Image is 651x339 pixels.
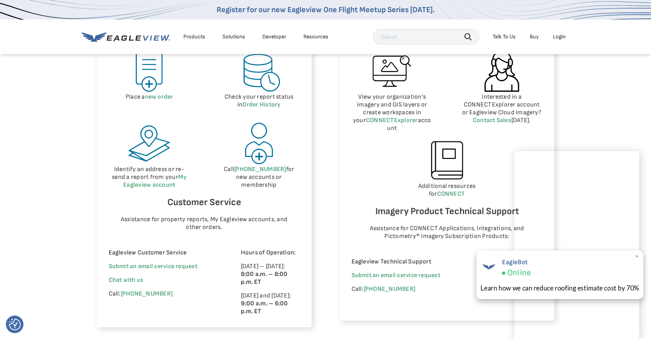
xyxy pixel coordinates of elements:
[481,258,497,275] img: EagleBot
[514,151,639,339] iframe: Chat Window
[241,292,300,316] p: [DATE] and [DATE]:
[553,33,566,40] div: Login
[241,249,300,257] p: Hours of Operation:
[262,33,286,40] a: Developer
[364,285,415,293] a: [PHONE_NUMBER]
[218,166,300,189] p: Call for new accounts or membership
[109,166,190,189] p: Identify an address or re-send a report from your
[502,258,531,266] span: EagleBot
[352,258,462,266] p: Eagleview Technical Support
[352,204,543,219] h6: Imagery Product Technical Support
[366,117,418,124] a: CONNECTExplorer
[303,33,328,40] div: Resources
[352,272,440,279] a: Submit an email service request
[109,195,300,210] h6: Customer Service
[183,33,205,40] div: Products
[242,101,280,108] a: Order History
[352,93,433,132] p: View your organization’s imagery and GIS layers or create workspaces in your account
[109,290,219,298] p: Call:
[481,283,639,293] div: Learn how we can reduce roofing estimate cost by 70%
[493,33,516,40] div: Talk To Us
[241,263,300,286] p: [DATE] – [DATE]:
[507,268,531,278] span: Online
[109,249,219,257] p: Eagleview Customer Service
[9,319,21,330] img: Revisit consent button
[241,300,288,315] strong: 9:00 a.m. – 6:00 p.m. ET
[234,166,286,173] a: [PHONE_NUMBER]
[9,319,21,330] button: Consent Preferences
[145,93,173,101] a: new order
[530,33,539,40] a: Buy
[116,216,292,231] p: Assistance for property reports, My Eagleview accounts, and other orders.
[109,93,190,101] p: Place a
[473,117,511,124] a: Contact Sales
[123,173,187,189] a: My Eagleview account
[222,33,245,40] div: Solutions
[373,29,479,45] input: Search
[241,270,288,286] strong: 8:00 a.m. – 8:00 p.m. ET
[359,225,535,240] p: Assistance for CONNECT Applications, Integrations, and Pictometry® Imagery Subscription Products:
[217,5,435,14] a: Register for our new Eagleview One Flight Meetup Series [DATE].
[437,190,465,198] a: CONNECT
[109,276,144,284] span: Chat with us
[352,285,462,293] p: Call:
[635,252,639,261] span: ×
[218,93,300,109] p: Check your report status in
[109,263,197,270] a: Submit an email service request
[121,290,172,298] a: [PHONE_NUMBER]
[352,182,543,198] p: Additional resources for
[461,93,543,124] p: Interested in a CONNECTExplorer account or Eagleview Cloud imagery? [DATE].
